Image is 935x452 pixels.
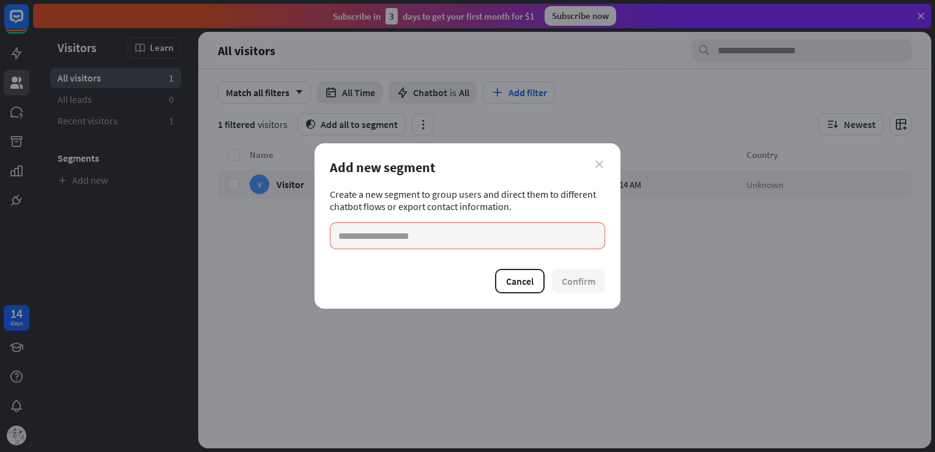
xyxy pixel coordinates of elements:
[330,159,605,176] div: Add new segment
[495,269,545,293] button: Cancel
[552,269,605,293] button: Confirm
[330,188,605,249] div: Create a new segment to group users and direct them to different chatbot flows or export contact ...
[595,160,603,168] i: close
[10,5,47,42] button: Open LiveChat chat widget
